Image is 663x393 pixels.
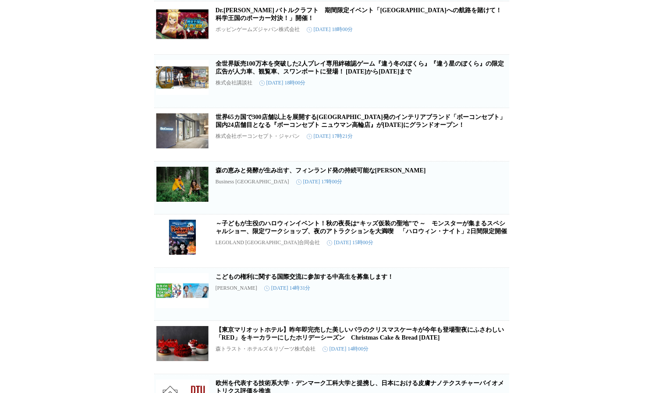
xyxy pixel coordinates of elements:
p: [PERSON_NAME] [216,285,257,291]
time: [DATE] 18時00分 [259,79,306,87]
p: ポッピンゲームズジャパン株式会社 [216,26,300,33]
time: [DATE] 18時00分 [307,26,353,33]
img: Dr.STONE バトルクラフト 期間限定イベント「アメリカへの航路を賭けて！科学王国のポーカー対決！」開催！ [156,7,209,42]
time: [DATE] 17時21分 [307,133,353,140]
p: Business [GEOGRAPHIC_DATA] [216,179,289,185]
time: [DATE] 17時00分 [296,178,343,186]
time: [DATE] 15時00分 [327,239,373,246]
img: 森の恵みと発酵が生み出す、フィンランド発の持続可能な未来 [156,167,209,202]
p: LEGOLAND [GEOGRAPHIC_DATA]合同会社 [216,239,320,246]
a: 【東京マリオットホテル】昨年即完売した美しいバラのクリスマスケーキが今年も登場聖夜にふさわしい「RED」をキーカラーにしたホリデーシーズン Christmas Cake & Bread [DATE] [216,326,504,341]
a: Dr.[PERSON_NAME] バトルクラフト 期間限定イベント「[GEOGRAPHIC_DATA]への航路を賭けて！科学王国のポーカー対決！」開催！ [216,7,502,21]
img: ～子どもが主役のハロウィンイベント！秋の夜長は“キッズ仮装の聖地”で ～ モンスターが集まるスペシャルショー、限定ワークショップ、夜のアトラクションを大満喫 「ハロウィン・ナイト」2日間限定開催 [156,220,209,255]
a: 全世界販売100万本を突破した2人プレイ専用絆確認ゲーム『違う冬のぼくら』『違う星のぼくら』の限定広告が人力車、観覧車、スワンボートに登場！ [DATE]から[DATE]まで [216,60,504,75]
img: 全世界販売100万本を突破した2人プレイ専用絆確認ゲーム『違う冬のぼくら』『違う星のぼくら』の限定広告が人力車、観覧車、スワンボートに登場！ 9月8日から10月5日まで [156,60,209,95]
a: ～子どもが主役のハロウィンイベント！秋の夜長は“キッズ仮装の聖地”で ～ モンスターが集まるスペシャルショー、限定ワークショップ、夜のアトラクションを大満喫 「ハロウィン・ナイト」2日間限定開催 [216,220,507,235]
time: [DATE] 14時00分 [323,345,369,353]
a: 世界65カ国で300店舗以上を展開する[GEOGRAPHIC_DATA]発のインテリアブランド「ボーコンセプト」 国内24店舗目となる『ボーコンセプト ニュウマン高輪店』が[DATE]にグランド... [216,114,512,128]
p: 株式会社ボーコンセプト・ジャパン [216,133,300,140]
img: 世界65カ国で300店舗以上を展開する北欧デンマーク発のインテリアブランド「ボーコンセプト」 国内24店舗目となる『ボーコンセプト ニュウマン高輪店』が2025年9月12日（金）にグランドオープン！ [156,113,209,148]
a: 森の恵みと発酵が生み出す、フィンランド発の持続可能な[PERSON_NAME] [216,167,426,174]
a: こどもの権利に関する国際交流に参加する中高生を募集します！ [216,274,394,280]
img: こどもの権利に関する国際交流に参加する中高生を募集します！ [156,273,209,308]
img: 【東京マリオットホテル】昨年即完売した美しいバラのクリスマスケーキが今年も登場聖夜にふさわしい「RED」をキーカラーにしたホリデーシーズン Christmas Cake & Bread 2025 [156,326,209,361]
time: [DATE] 14時31分 [264,284,311,292]
p: 森トラスト・ホテルズ＆リゾーツ株式会社 [216,345,316,353]
p: 株式会社講談社 [216,79,252,87]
